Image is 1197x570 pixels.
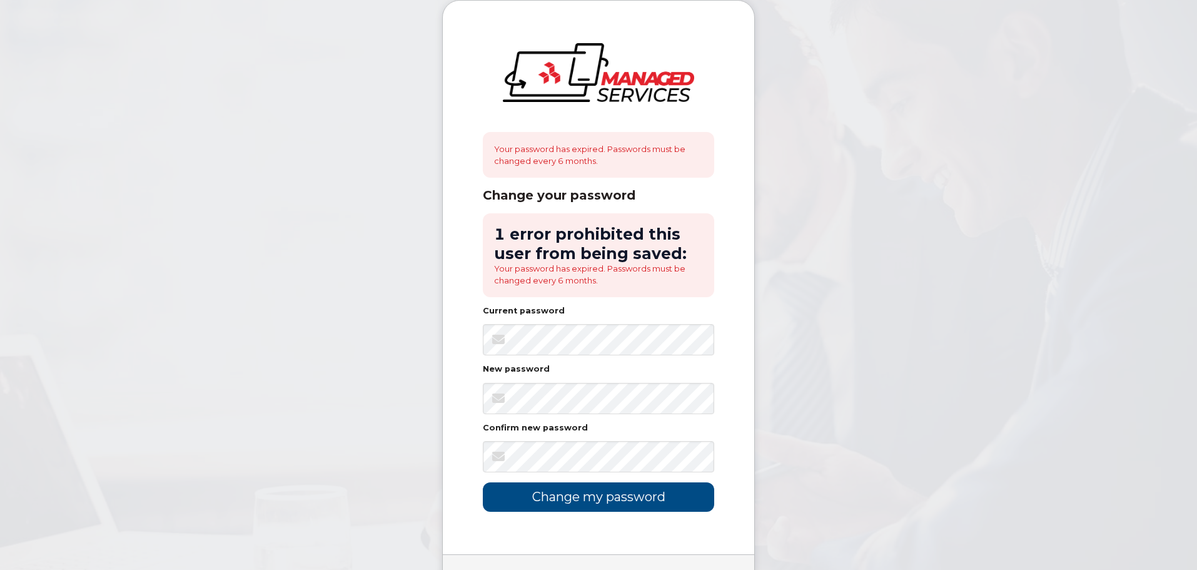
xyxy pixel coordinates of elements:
img: logo-large.png [503,43,694,102]
label: Current password [483,307,565,315]
div: Change your password [483,188,714,203]
li: Your password has expired. Passwords must be changed every 6 months. [494,263,703,286]
label: Confirm new password [483,424,588,432]
input: Change my password [483,482,714,512]
label: New password [483,365,550,374]
div: Your password has expired. Passwords must be changed every 6 months. [483,132,714,178]
h2: 1 error prohibited this user from being saved: [494,225,703,263]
